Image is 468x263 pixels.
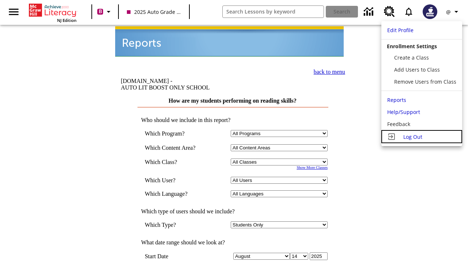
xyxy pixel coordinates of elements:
[387,108,420,115] span: Help/Support
[394,54,429,61] span: Create a Class
[387,27,414,34] span: Edit Profile
[403,133,422,140] span: Log Out
[387,43,437,50] span: Enrollment Settings
[387,121,410,127] span: Feedback
[394,78,456,85] span: Remove Users from Class
[387,96,406,103] span: Reports
[394,66,440,73] span: Add Users to Class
